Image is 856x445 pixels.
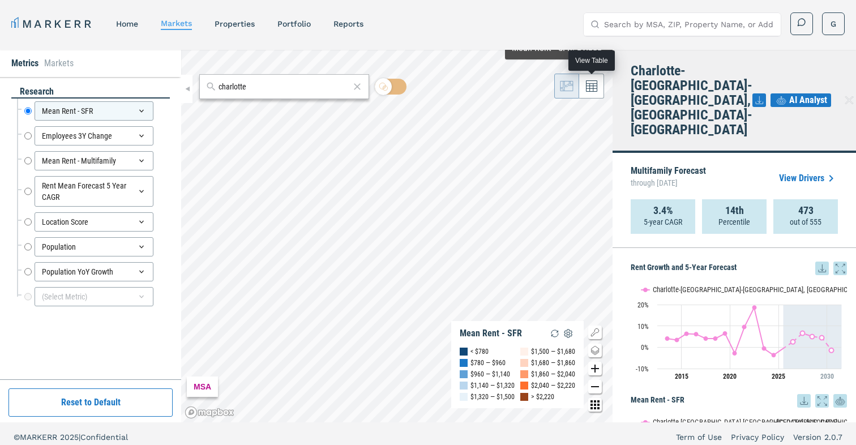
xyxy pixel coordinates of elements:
a: MARKERR [11,16,93,32]
div: $960 — $1,140 [470,369,510,380]
a: Version 2.0.7 [793,431,842,443]
tspan: 2030 [820,373,834,380]
div: MSA [187,376,218,397]
div: (Select Metric) [35,287,153,306]
tspan: 2025 [772,373,785,380]
li: Markets [44,57,74,70]
img: Settings [562,327,575,340]
tspan: 2015 [675,373,688,380]
a: Privacy Policy [731,431,784,443]
tspan: 2020 [723,373,737,380]
p: Percentile [718,216,750,228]
text: 10% [637,323,649,331]
div: < $780 [470,346,489,357]
div: $1,140 — $1,320 [470,380,515,391]
div: Rent Mean Forecast 5 Year CAGR [35,176,153,207]
text: 0% [641,344,649,352]
button: Zoom in map button [588,362,602,375]
input: Search by MSA, ZIP, Property Name, or Address [604,13,774,36]
path: Friday, 28 Jun, 21:00, 4.07. Charlotte-Concord-Gastonia, NC-SC. [665,336,670,341]
div: Location Score [35,212,153,232]
p: out of 555 [790,216,821,228]
button: G [822,12,845,35]
div: $780 — $960 [470,357,506,369]
a: home [116,19,138,28]
div: Mean Rent - SFR [460,328,522,339]
div: research [11,85,170,99]
path: Tuesday, 28 Jun, 21:00, 18.58. Charlotte-Concord-Gastonia, NC-SC. [752,305,757,310]
div: $1,320 — $1,500 [470,391,515,403]
path: Tuesday, 28 Jun, 21:00, 6.14. Charlotte-Concord-Gastonia, NC-SC. [694,332,699,336]
span: Confidential [80,433,128,442]
p: 5-year CAGR [644,216,682,228]
text: 20% [637,301,649,309]
path: Monday, 28 Jun, 21:00, 6.58. Charlotte-Concord-Gastonia, NC-SC. [801,331,805,335]
strong: 473 [798,205,814,216]
button: Show Charlotte-Concord-Gastonia, NC-SC [641,285,754,294]
div: Mean Rent - Multifamily [35,151,153,170]
div: $2,040 — $2,220 [531,380,575,391]
path: Wednesday, 28 Jun, 21:00, 4.09. Charlotte-Concord-Gastonia, NC-SC. [704,336,708,341]
button: Change style map button [588,344,602,357]
h4: Charlotte-[GEOGRAPHIC_DATA]-[GEOGRAPHIC_DATA], [GEOGRAPHIC_DATA]-[GEOGRAPHIC_DATA] [631,63,752,137]
h5: Rent Growth and 5-Year Forecast [631,262,847,275]
button: Show/Hide Legend Map Button [588,326,602,339]
svg: Interactive chart [631,275,847,388]
div: $1,500 — $1,680 [531,346,575,357]
a: Portfolio [277,19,311,28]
div: Population YoY Growth [35,262,153,281]
text: -10% [636,365,649,373]
div: Mean Rent - SFR [35,101,153,121]
h5: Mean Rent - SFR [631,394,847,408]
path: Thursday, 28 Jun, 21:00, 4.47. Charlotte-Concord-Gastonia, NC-SC. [820,335,824,340]
a: markets [161,19,192,28]
span: 2025 | [60,433,80,442]
a: Mapbox logo [185,406,234,419]
div: Rent Growth and 5-Year Forecast. Highcharts interactive chart. [631,275,847,388]
strong: 14th [725,205,744,216]
path: Sunday, 28 Jun, 21:00, 6.3. Charlotte-Concord-Gastonia, NC-SC. [684,331,689,336]
path: Friday, 28 Jun, 21:00, 6.45. Charlotte-Concord-Gastonia, NC-SC. [723,331,727,336]
path: Thursday, 28 Jun, 21:00, 4.09. Charlotte-Concord-Gastonia, NC-SC. [713,336,718,341]
button: AI Analyst [771,93,831,107]
span: through [DATE] [631,176,706,190]
button: Zoom out map button [588,380,602,393]
img: Reload Legend [548,327,562,340]
path: Monday, 28 Jun, 21:00, 9.49. Charlotte-Concord-Gastonia, NC-SC. [742,324,747,329]
span: AI Analyst [789,93,827,107]
path: Friday, 28 Jun, 21:00, -1.44. Charlotte-Concord-Gastonia, NC-SC. [829,348,834,353]
div: $1,860 — $2,040 [531,369,575,380]
path: Saturday, 28 Jun, 21:00, 3.42. Charlotte-Concord-Gastonia, NC-SC. [675,337,679,342]
div: > $2,220 [531,391,554,403]
g: Charlotte-Concord-Gastonia, NC-SC, line 2 of 2 with 5 data points. [791,331,834,352]
a: reports [333,19,363,28]
a: Term of Use [676,431,722,443]
a: properties [215,19,255,28]
span: © [14,433,20,442]
path: Wednesday, 28 Jun, 21:00, -0.6. Charlotte-Concord-Gastonia, NC-SC. [762,346,767,350]
path: Sunday, 28 Jun, 21:00, -2.83. Charlotte-Concord-Gastonia, NC-SC. [733,351,737,356]
button: Other options map button [588,398,602,412]
path: Wednesday, 28 Jun, 21:00, 5.03. Charlotte-Concord-Gastonia, NC-SC. [810,334,815,339]
button: Reset to Default [8,388,173,417]
span: G [831,18,836,29]
div: View Table [575,55,608,66]
div: Employees 3Y Change [35,126,153,146]
a: View Drivers [779,172,838,185]
span: MARKERR [20,433,60,442]
path: Friday, 28 Jun, 21:00, -3.71. Charlotte-Concord-Gastonia, NC-SC. [772,353,776,357]
input: Search by MSA or ZIP Code [219,81,350,93]
div: $1,680 — $1,860 [531,357,575,369]
text: [GEOGRAPHIC_DATA] [777,418,837,426]
li: Metrics [11,57,38,70]
canvas: Map [181,50,613,422]
path: Sunday, 28 Jun, 21:00, 2.54. Charlotte-Concord-Gastonia, NC-SC. [791,340,795,344]
p: Multifamily Forecast [631,166,706,190]
strong: 3.4% [653,205,673,216]
div: Population [35,237,153,256]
